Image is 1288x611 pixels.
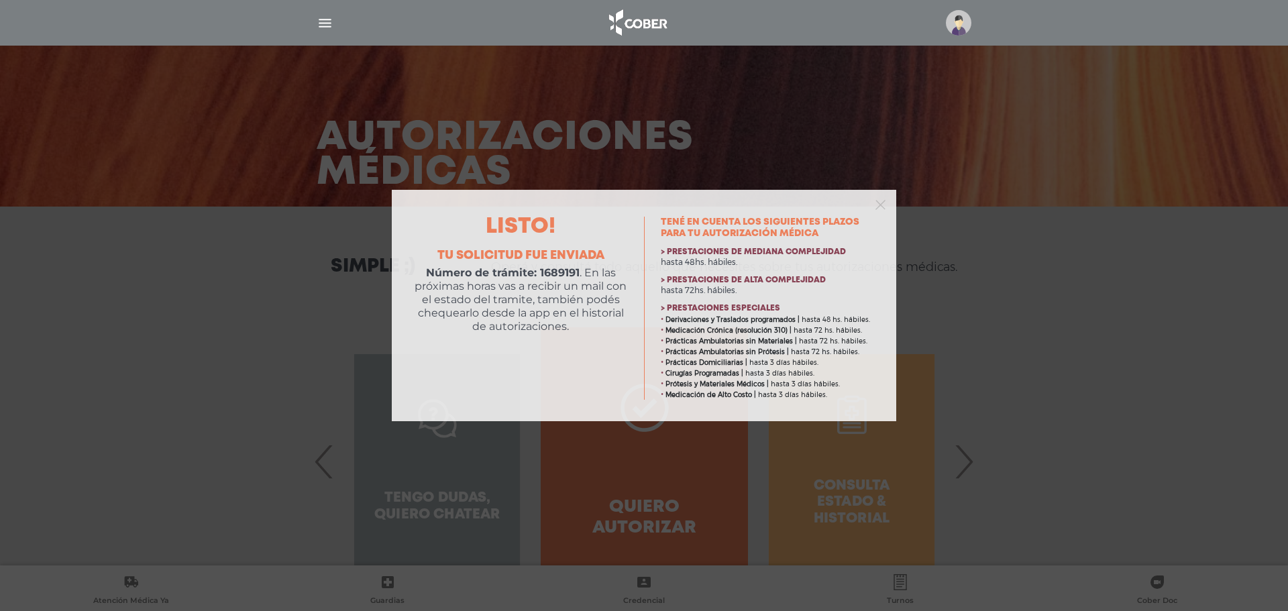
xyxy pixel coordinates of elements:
p: hasta 72hs. hábiles. [661,285,875,296]
b: Cirugías Programadas | [665,369,743,378]
b: Prótesis y Materiales Médicos | [665,380,769,388]
span: hasta 3 días hábiles. [771,380,840,388]
b: Prácticas Ambulatorias sin Prótesis | [665,347,789,356]
p: hasta 48hs. hábiles. [661,257,875,268]
span: hasta 3 días hábiles. [758,390,827,399]
b: Prácticas Ambulatorias sin Materiales | [665,337,797,345]
h3: Tené en cuenta los siguientes plazos para tu autorización médica [661,217,875,239]
span: hasta 3 días hábiles. [745,369,814,378]
b: Número de trámite: 1689191 [426,266,580,279]
h4: > Prestaciones especiales [661,304,875,313]
h4: Tu solicitud fue enviada [413,249,628,264]
b: Derivaciones y Traslados programados | [665,315,800,324]
span: hasta 72 hs. hábiles. [791,347,859,356]
b: Medicación de Alto Costo | [665,390,756,399]
b: Prácticas Domiciliarias | [665,358,747,367]
span: hasta 72 hs. hábiles. [794,326,862,335]
h4: > Prestaciones de mediana complejidad [661,247,875,257]
span: hasta 48 hs. hábiles. [802,315,870,324]
span: hasta 72 hs. hábiles. [799,337,867,345]
h2: Listo! [413,217,628,238]
p: . En las próximas horas vas a recibir un mail con el estado del tramite, también podés chequearlo... [413,266,628,333]
b: Medicación Crónica (resolución 310) | [665,326,792,335]
span: hasta 3 días hábiles. [749,358,818,367]
h4: > Prestaciones de alta complejidad [661,276,875,285]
